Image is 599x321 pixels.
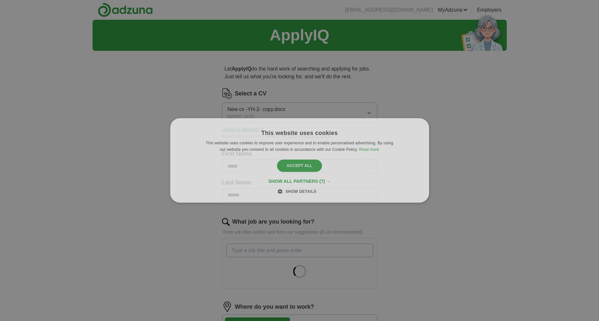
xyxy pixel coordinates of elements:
div: Accept all [277,160,322,172]
span: (7) → [319,179,331,184]
span: Show all partners [268,179,318,184]
span: This website uses cookies to improve user experience and to enable personalised advertising. By u... [206,141,393,152]
a: Read more, opens a new window [359,148,379,152]
div: Show all partners (7) → [268,179,331,184]
div: Show details [283,188,316,195]
span: Show details [285,190,316,194]
div: This website uses cookies [261,129,338,137]
div: Cookie consent dialog [170,118,429,203]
